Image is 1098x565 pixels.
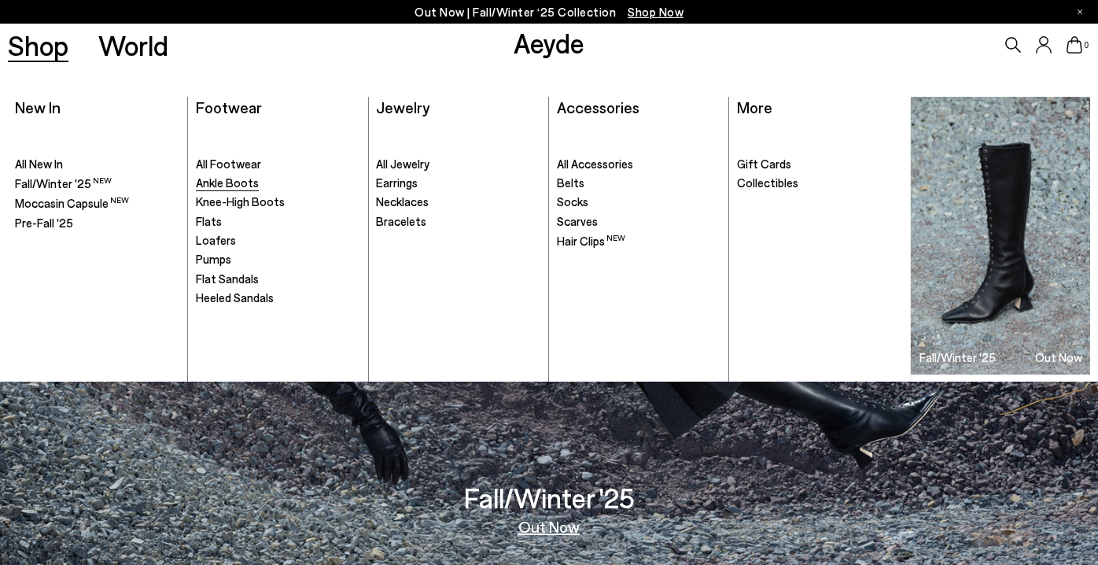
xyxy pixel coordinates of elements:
[1067,36,1082,54] a: 0
[557,98,639,116] a: Accessories
[196,175,259,190] span: Ankle Boots
[737,175,798,190] span: Collectibles
[464,484,635,511] h3: Fall/Winter '25
[376,194,540,210] a: Necklaces
[557,234,625,248] span: Hair Clips
[376,194,429,209] span: Necklaces
[737,157,902,172] a: Gift Cards
[557,233,721,249] a: Hair Clips
[1082,41,1090,50] span: 0
[376,175,418,190] span: Earrings
[196,233,360,249] a: Loafers
[376,214,540,230] a: Bracelets
[196,194,285,209] span: Knee-High Boots
[376,98,429,116] a: Jewelry
[196,214,360,230] a: Flats
[196,271,360,287] a: Flat Sandals
[196,157,360,172] a: All Footwear
[196,98,262,116] a: Footwear
[557,214,598,228] span: Scarves
[15,216,179,231] a: Pre-Fall '25
[196,157,261,171] span: All Footwear
[15,98,61,116] a: New In
[557,157,721,172] a: All Accessories
[98,31,168,59] a: World
[518,519,580,534] a: Out Now
[196,175,360,191] a: Ankle Boots
[196,194,360,210] a: Knee-High Boots
[911,97,1090,375] img: Group_1295_900x.jpg
[196,290,274,305] span: Heeled Sandals
[557,175,584,190] span: Belts
[557,175,721,191] a: Belts
[415,2,683,22] p: Out Now | Fall/Winter ‘25 Collection
[1035,352,1082,364] h3: Out Now
[196,233,236,247] span: Loafers
[15,175,179,192] a: Fall/Winter '25
[514,26,584,59] a: Aeyde
[15,216,73,230] span: Pre-Fall '25
[196,252,360,268] a: Pumps
[557,214,721,230] a: Scarves
[919,352,996,364] h3: Fall/Winter '25
[911,97,1090,375] a: Fall/Winter '25 Out Now
[15,157,63,171] span: All New In
[196,252,231,266] span: Pumps
[8,31,68,59] a: Shop
[15,196,129,210] span: Moccasin Capsule
[737,157,791,171] span: Gift Cards
[15,195,179,212] a: Moccasin Capsule
[557,194,588,209] span: Socks
[557,194,721,210] a: Socks
[628,5,683,19] span: Navigate to /collections/new-in
[196,271,259,286] span: Flat Sandals
[737,98,772,116] a: More
[376,214,426,228] span: Bracelets
[737,175,902,191] a: Collectibles
[15,176,112,190] span: Fall/Winter '25
[376,175,540,191] a: Earrings
[15,157,179,172] a: All New In
[557,157,633,171] span: All Accessories
[376,157,540,172] a: All Jewelry
[376,157,429,171] span: All Jewelry
[196,214,222,228] span: Flats
[196,290,360,306] a: Heeled Sandals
